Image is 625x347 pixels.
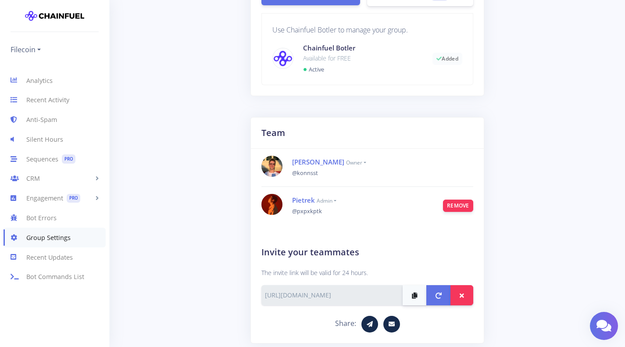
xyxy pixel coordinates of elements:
[11,43,41,57] a: Filecoin
[303,53,420,64] p: Available for FREE
[25,7,84,25] img: chainfuel-logo
[346,159,366,166] small: owner
[272,24,463,36] p: Use Chainfuel Botler to manage your group.
[67,194,80,203] span: PRO
[261,126,474,140] h2: Team
[292,207,322,215] small: @pxpxkptk
[273,50,293,67] img: Chainfuel Botler
[292,169,318,177] small: @konnsst
[303,64,307,74] span: ●
[261,285,403,305] input: Click to generate a new invite URL
[432,53,462,65] button: Added
[4,228,106,247] a: Group Settings
[335,318,356,328] span: Share:
[261,156,282,177] img: konnsst Photo
[292,157,344,166] a: [PERSON_NAME]
[292,196,315,204] a: Pietrek
[261,268,474,278] p: The invite link will be valid for 24 hours.
[261,246,474,259] h2: Invite your teammates
[62,154,75,164] span: PRO
[303,43,420,53] h4: Chainfuel Botler
[309,65,324,73] small: Active
[317,197,336,204] small: admin
[261,194,282,215] img: pxpxkptk Photo
[443,200,473,212] button: Remove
